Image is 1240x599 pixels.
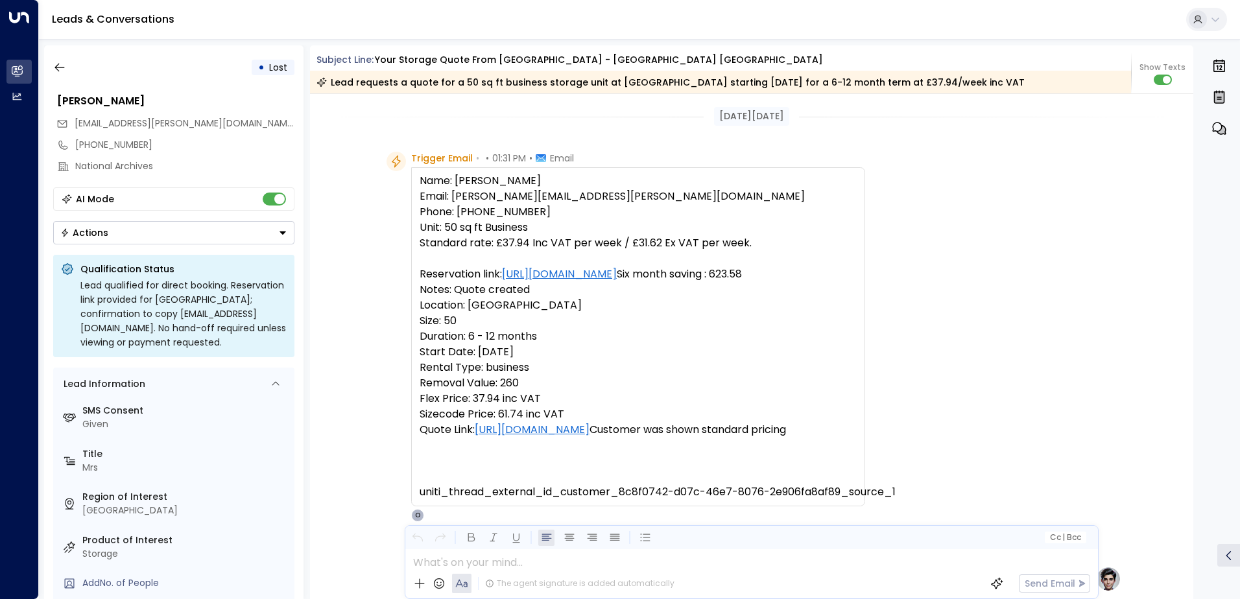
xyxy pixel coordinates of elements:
span: Email [550,152,574,165]
div: Storage [82,547,289,561]
div: Your storage quote from [GEOGRAPHIC_DATA] - [GEOGRAPHIC_DATA] [GEOGRAPHIC_DATA] [375,53,823,67]
a: [URL][DOMAIN_NAME] [502,266,617,282]
label: SMS Consent [82,404,289,417]
button: Actions [53,221,294,244]
p: Qualification Status [80,263,287,276]
button: Cc|Bcc [1044,532,1086,544]
span: juliette.johnstone@nationalarchives.gov.uk [75,117,294,130]
span: [EMAIL_ADDRESS][PERSON_NAME][DOMAIN_NAME] [75,117,296,130]
a: [URL][DOMAIN_NAME] [475,422,590,438]
div: Lead qualified for direct booking. Reservation link provided for [GEOGRAPHIC_DATA]; confirmation ... [80,278,287,349]
span: 01:31 PM [492,152,526,165]
span: • [486,152,489,165]
div: National Archives [75,159,294,173]
span: Subject Line: [316,53,374,66]
div: [PHONE_NUMBER] [75,138,294,152]
span: • [529,152,532,165]
div: Given [82,417,289,431]
div: [GEOGRAPHIC_DATA] [82,504,289,517]
pre: Name: [PERSON_NAME] Email: [PERSON_NAME][EMAIL_ADDRESS][PERSON_NAME][DOMAIN_NAME] Phone: [PHONE_N... [420,173,857,500]
div: AddNo. of People [82,576,289,590]
span: Cc Bcc [1049,533,1080,542]
div: Mrs [82,461,289,475]
span: | [1062,533,1065,542]
span: Lost [269,61,287,74]
button: Undo [409,530,425,546]
label: Region of Interest [82,490,289,504]
div: • [258,56,265,79]
span: • [476,152,479,165]
div: [DATE][DATE] [714,107,789,126]
div: The agent signature is added automatically [485,578,674,589]
label: Title [82,447,289,461]
div: Button group with a nested menu [53,221,294,244]
div: [PERSON_NAME] [57,93,294,109]
span: Show Texts [1139,62,1186,73]
div: O [411,509,424,522]
div: Lead requests a quote for a 50 sq ft business storage unit at [GEOGRAPHIC_DATA] starting [DATE] f... [316,76,1025,89]
span: Trigger Email [411,152,473,165]
button: Redo [432,530,448,546]
div: Actions [60,227,108,239]
div: Lead Information [59,377,145,391]
div: AI Mode [76,193,114,206]
label: Product of Interest [82,534,289,547]
img: profile-logo.png [1095,566,1121,592]
a: Leads & Conversations [52,12,174,27]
